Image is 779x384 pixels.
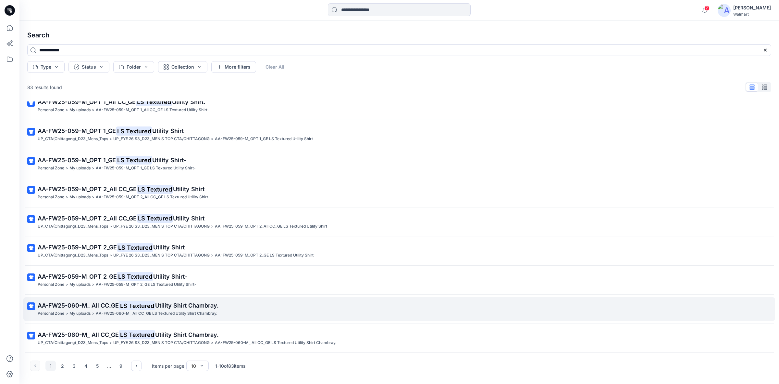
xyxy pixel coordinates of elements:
[38,273,117,280] span: AA-FW25-059-M_OPT 2_GE
[38,165,64,172] p: Personal Zone
[23,239,775,263] a: AA-FW25-059-M_OPT 2_GELS TexturedUtility ShirtUP_CTA(Chittagong)_D23_Mens_Tops>UP_FYE 26 S3_D23_M...
[155,302,219,309] span: Utility Shirt Chambray.
[38,310,64,317] p: Personal Zone
[96,310,217,317] p: AA-FW25-060-M_ All CC_GE LS Textured Utility Shirt Chambray.
[69,107,91,113] p: My uploads
[104,361,114,371] div: ...
[113,339,210,346] p: UP_FYE 26 S3_D23_MEN’S TOP CTA/CHITTAGONG
[38,194,64,201] p: Personal Zone
[23,210,775,234] a: AA-FW25-059-M_OPT 2_All CC_GELS TexturedUtility ShirtUP_CTA(Chittagong)_D23_Mens_Tops>UP_FYE 26 S...
[211,61,256,73] button: More filters
[38,302,119,309] span: AA-FW25-060-M_ All CC_GE
[69,281,91,288] p: My uploads
[23,123,775,146] a: AA-FW25-059-M_OPT 1_GELS TexturedUtility ShirtUP_CTA(Chittagong)_D23_Mens_Tops>UP_FYE 26 S3_D23_M...
[153,244,185,251] span: Utility Shirt
[69,165,91,172] p: My uploads
[109,223,112,230] p: >
[96,194,208,201] p: AA-FW25-059-M_OPT 2_All CC_GE LS Textured Utility Shirt
[215,136,313,142] p: AA-FW25-059-M_OPT 1_GE LS Textured Utility Shirt
[116,361,126,371] button: 9
[92,310,94,317] p: >
[69,310,91,317] p: My uploads
[733,12,771,17] div: Walmart
[704,6,710,11] span: 7
[66,107,68,113] p: >
[23,181,775,205] a: AA-FW25-059-M_OPT 2_All CC_GELS TexturedUtility ShirtPersonal Zone>My uploads>AA-FW25-059-M_OPT 2...
[96,165,196,172] p: AA-FW25-059-M_OPT 1_GE LS Textured Utility Shirt-
[38,127,116,134] span: AA-FW25-059-M_OPT 1_GE
[718,4,731,17] img: avatar
[38,99,136,105] span: AA-FW25-059-M_OPT 1_All CC_GE
[137,214,173,223] mark: LS Textured
[92,165,94,172] p: >
[23,94,775,117] a: AA-FW25-059-M_OPT 1_All CC_GELS TexturedUtility Shirt.Personal Zone>My uploads>AA-FW25-059-M_OPT ...
[38,244,117,251] span: AA-FW25-059-M_OPT 2_GE
[38,215,137,222] span: AA-FW25-059-M_OPT 2_All CC_GE
[38,136,108,142] p: UP_CTA(Chittagong)_D23_Mens_Tops
[215,363,245,369] p: 1 - 10 of 83 items
[109,339,112,346] p: >
[191,363,196,369] div: 10
[92,194,94,201] p: >
[66,165,68,172] p: >
[57,361,68,371] button: 2
[38,331,119,338] span: AA-FW25-060-M_ All CC_GE
[119,330,155,339] mark: LS Textured
[66,281,68,288] p: >
[80,361,91,371] button: 4
[92,281,94,288] p: >
[23,297,775,321] a: AA-FW25-060-M_ All CC_GELS TexturedUtility Shirt Chambray.Personal Zone>My uploads>AA-FW25-060-M_...
[69,194,91,201] p: My uploads
[38,281,64,288] p: Personal Zone
[117,272,153,281] mark: LS Textured
[92,361,103,371] button: 5
[155,331,219,338] span: Utility Shirt Chambray.
[96,107,209,113] p: AA-FW25-059-M_OPT 1_All CC_GE LS Textured Utility Shirt.
[23,268,775,292] a: AA-FW25-059-M_OPT 2_GELS TexturedUtility Shirt-Personal Zone>My uploads>AA-FW25-059-M_OPT 2_GE LS...
[113,223,210,230] p: UP_FYE 26 S3_D23_MEN’S TOP CTA/CHITTAGONG
[136,97,172,106] mark: LS Textured
[211,223,214,230] p: >
[215,339,337,346] p: AA-FW25-060-M_ All CC_GE LS Textured Utility Shirt Chambray.
[68,61,109,73] button: Status
[116,126,152,136] mark: LS Textured
[109,136,112,142] p: >
[158,61,207,73] button: Collection
[152,363,184,369] p: Items per page
[109,252,112,259] p: >
[38,107,64,113] p: Personal Zone
[211,339,214,346] p: >
[173,186,204,192] span: Utility Shirt
[733,4,771,12] div: [PERSON_NAME]
[117,243,153,252] mark: LS Textured
[172,99,205,105] span: Utility Shirt.
[96,281,196,288] p: AA-FW25-059-M_OPT 2_GE LS Textured Utility Shirt-
[211,252,214,259] p: >
[23,152,775,176] a: AA-FW25-059-M_OPT 1_GELS TexturedUtility Shirt-Personal Zone>My uploads>AA-FW25-059-M_OPT 1_GE LS...
[211,136,214,142] p: >
[116,155,152,165] mark: LS Textured
[113,136,210,142] p: UP_FYE 26 S3_D23_MEN’S TOP CTA/CHITTAGONG
[152,127,184,134] span: Utility Shirt
[215,252,314,259] p: AA-FW25-059-M_OPT 2_GE LS Textured Utility Shirt
[153,273,187,280] span: Utility Shirt-
[45,361,56,371] button: 1
[113,252,210,259] p: UP_FYE 26 S3_D23_MEN’S TOP CTA/CHITTAGONG
[119,301,155,310] mark: LS Textured
[92,107,94,113] p: >
[38,252,108,259] p: UP_CTA(Chittagong)_D23_Mens_Tops
[215,223,327,230] p: AA-FW25-059-M_OPT 2_All CC_GE LS Textured Utility Shirt
[66,310,68,317] p: >
[173,215,204,222] span: Utility Shirt
[22,26,776,44] h4: Search
[113,61,154,73] button: Folder
[152,157,186,164] span: Utility Shirt-
[66,194,68,201] p: >
[69,361,79,371] button: 3
[38,223,108,230] p: UP_CTA(Chittagong)_D23_Mens_Tops
[38,157,116,164] span: AA-FW25-059-M_OPT 1_GE
[38,339,108,346] p: UP_CTA(Chittagong)_D23_Mens_Tops
[27,84,62,91] p: 83 results found
[23,326,775,350] a: AA-FW25-060-M_ All CC_GELS TexturedUtility Shirt Chambray.UP_CTA(Chittagong)_D23_Mens_Tops>UP_FYE...
[27,61,65,73] button: Type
